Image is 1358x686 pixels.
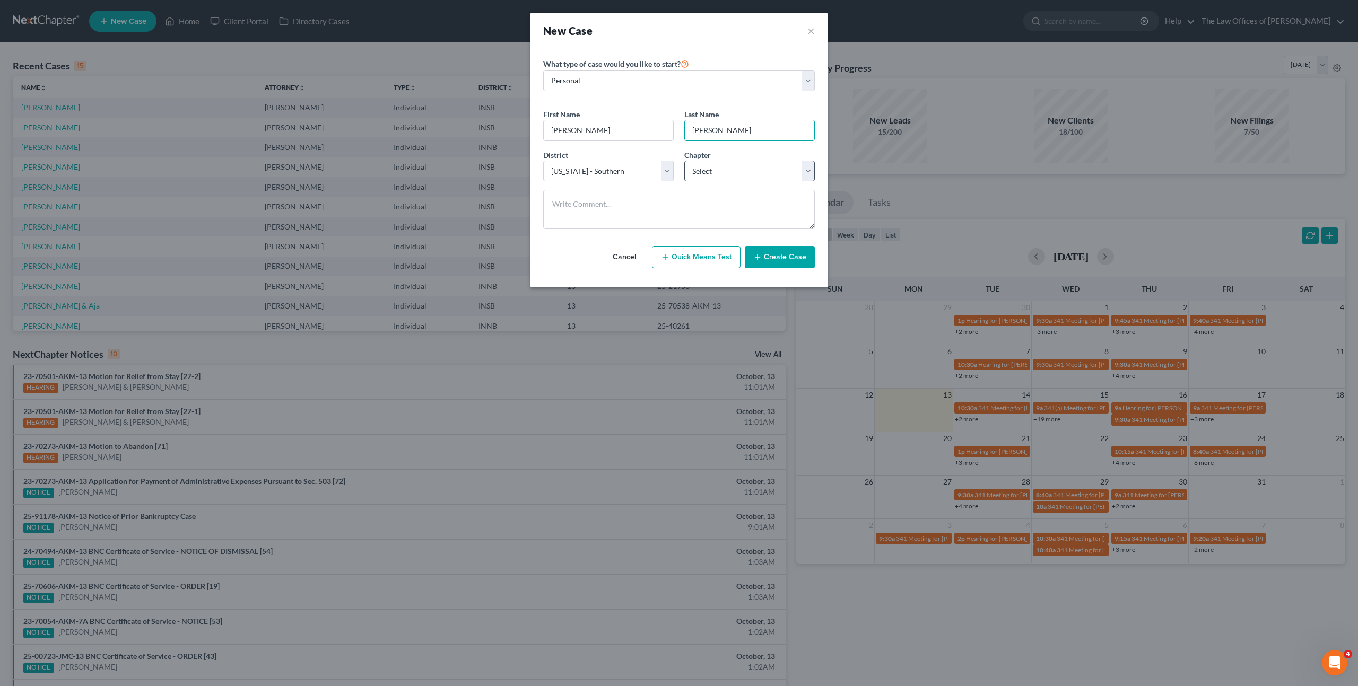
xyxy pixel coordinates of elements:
input: Enter Last Name [685,120,814,140]
button: Cancel [601,247,648,268]
button: Create Case [745,246,815,268]
span: Last Name [684,110,719,119]
button: × [807,23,815,38]
strong: New Case [543,24,593,37]
iframe: Intercom live chat [1322,650,1347,675]
button: Quick Means Test [652,246,741,268]
span: First Name [543,110,580,119]
span: District [543,151,568,160]
input: Enter First Name [544,120,673,140]
span: 4 [1344,650,1352,658]
span: Chapter [684,151,711,160]
label: What type of case would you like to start? [543,57,689,70]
